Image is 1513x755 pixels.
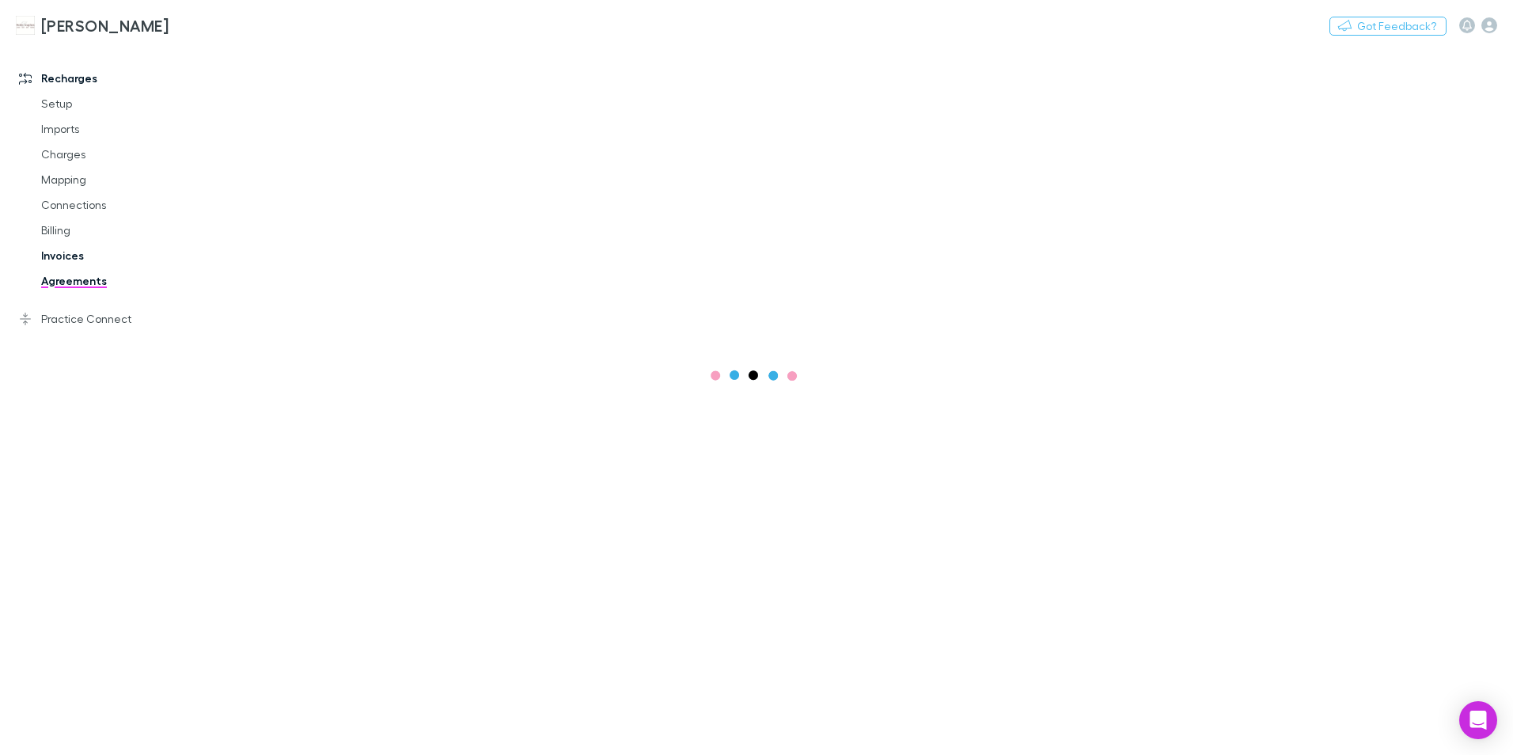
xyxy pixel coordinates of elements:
a: Mapping [25,167,214,192]
a: Connections [25,192,214,218]
a: Practice Connect [3,306,214,332]
a: Charges [25,142,214,167]
h3: [PERSON_NAME] [41,16,169,35]
a: Recharges [3,66,214,91]
img: Hales Douglass's Logo [16,16,35,35]
div: Open Intercom Messenger [1459,701,1497,739]
a: Imports [25,116,214,142]
button: Got Feedback? [1329,17,1447,36]
a: Invoices [25,243,214,268]
a: [PERSON_NAME] [6,6,178,44]
a: Billing [25,218,214,243]
a: Setup [25,91,214,116]
a: Agreements [25,268,214,294]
